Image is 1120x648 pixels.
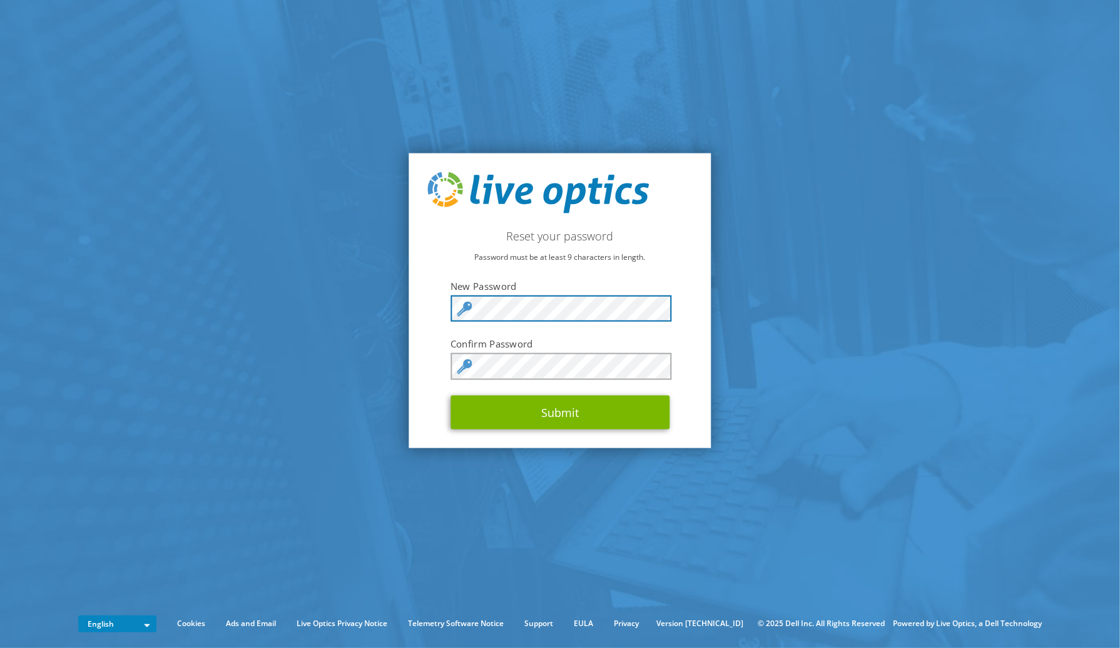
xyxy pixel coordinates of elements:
label: New Password [451,280,669,292]
label: Confirm Password [451,337,669,350]
h2: Reset your password [428,229,693,243]
a: Live Optics Privacy Notice [287,617,397,630]
li: © 2025 Dell Inc. All Rights Reserved [751,617,891,630]
a: Telemetry Software Notice [399,617,513,630]
li: Version [TECHNICAL_ID] [650,617,750,630]
p: Password must be at least 9 characters in length. [428,250,693,264]
a: Cookies [168,617,215,630]
li: Powered by Live Optics, a Dell Technology [893,617,1042,630]
button: Submit [451,395,669,429]
img: live_optics_svg.svg [428,172,649,213]
a: Support [515,617,563,630]
a: Privacy [604,617,648,630]
a: Ads and Email [216,617,285,630]
a: EULA [564,617,603,630]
